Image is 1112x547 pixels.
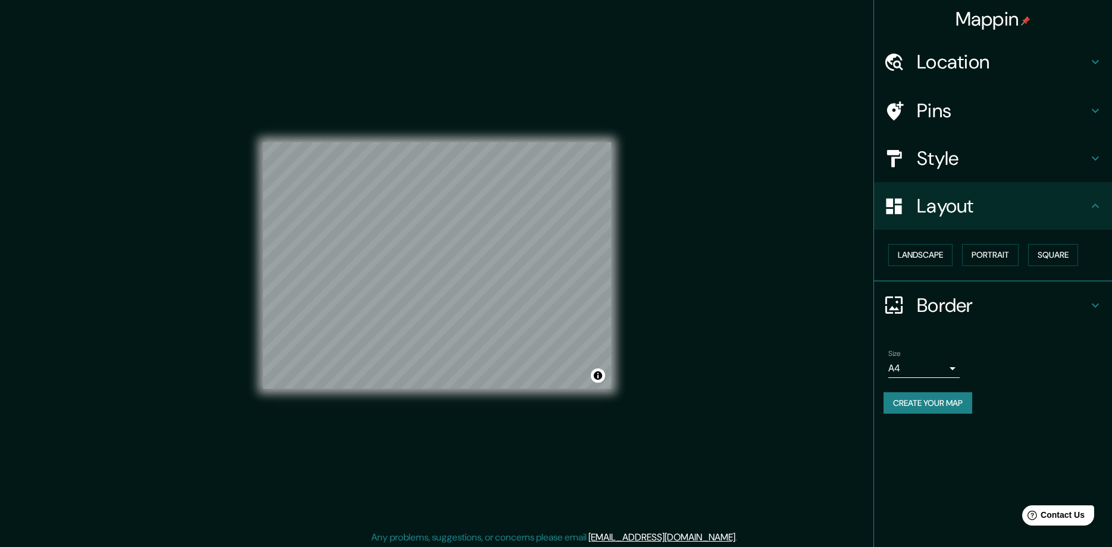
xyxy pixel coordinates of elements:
h4: Layout [917,194,1088,218]
div: . [737,530,739,545]
div: Location [874,38,1112,86]
h4: Location [917,50,1088,74]
div: Layout [874,182,1112,230]
h4: Mappin [956,7,1031,31]
div: Border [874,282,1112,329]
button: Create your map [884,392,972,414]
div: Style [874,135,1112,182]
a: [EMAIL_ADDRESS][DOMAIN_NAME] [588,531,735,543]
p: Any problems, suggestions, or concerns please email . [371,530,737,545]
button: Landscape [888,244,953,266]
h4: Pins [917,99,1088,123]
img: pin-icon.png [1021,16,1030,26]
iframe: Help widget launcher [1006,501,1099,534]
label: Size [888,348,901,358]
div: A4 [888,359,960,378]
canvas: Map [263,142,611,389]
h4: Style [917,146,1088,170]
h4: Border [917,293,1088,317]
button: Square [1028,244,1078,266]
div: Pins [874,87,1112,135]
div: . [739,530,741,545]
button: Toggle attribution [591,368,605,383]
button: Portrait [962,244,1019,266]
